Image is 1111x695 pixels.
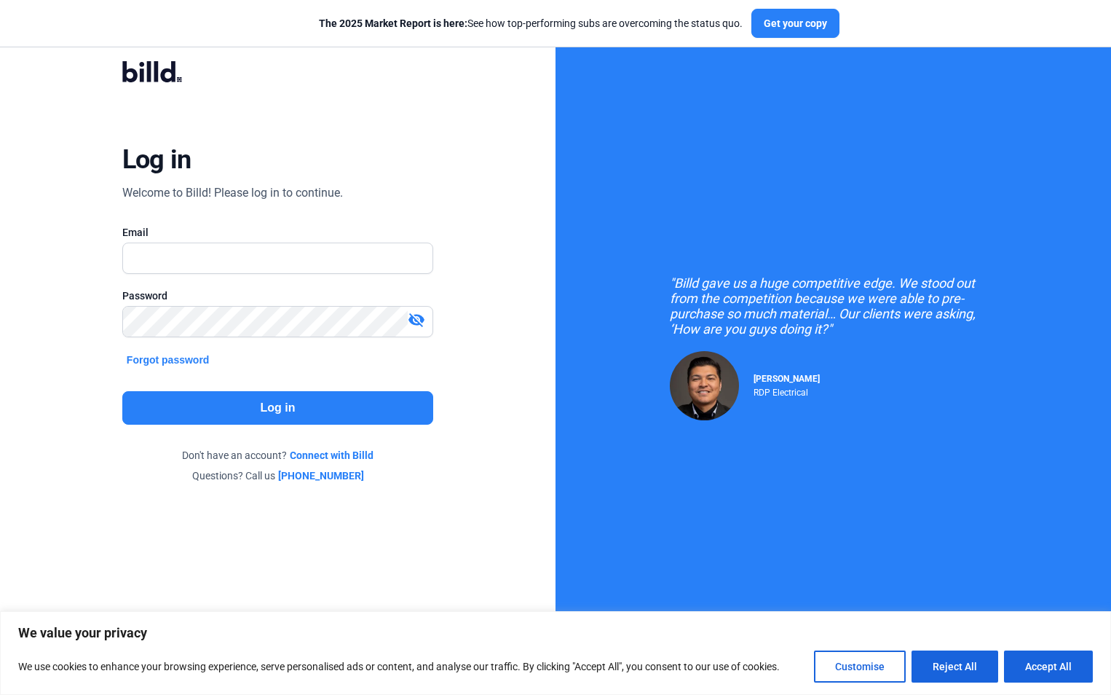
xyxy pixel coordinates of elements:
p: We value your privacy [18,624,1093,642]
div: Welcome to Billd! Please log in to continue. [122,184,343,202]
div: Questions? Call us [122,468,433,483]
button: Get your copy [751,9,839,38]
div: Email [122,225,433,240]
a: [PHONE_NUMBER] [278,468,364,483]
p: We use cookies to enhance your browsing experience, serve personalised ads or content, and analys... [18,658,780,675]
span: The 2025 Market Report is here: [319,17,467,29]
div: See how top-performing subs are overcoming the status quo. [319,16,743,31]
div: Don't have an account? [122,448,433,463]
div: RDP Electrical [754,384,820,398]
div: "Billd gave us a huge competitive edge. We stood out from the competition because we were able to... [670,275,997,337]
button: Customise [814,651,906,683]
button: Reject All [912,651,998,683]
button: Log in [122,391,433,425]
button: Forgot password [122,352,214,368]
button: Accept All [1004,651,1093,683]
div: Password [122,288,433,303]
a: Connect with Billd [290,448,373,463]
div: Log in [122,144,191,176]
span: [PERSON_NAME] [754,374,820,384]
img: Raul Pacheco [670,351,739,420]
mat-icon: visibility_off [408,311,425,329]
